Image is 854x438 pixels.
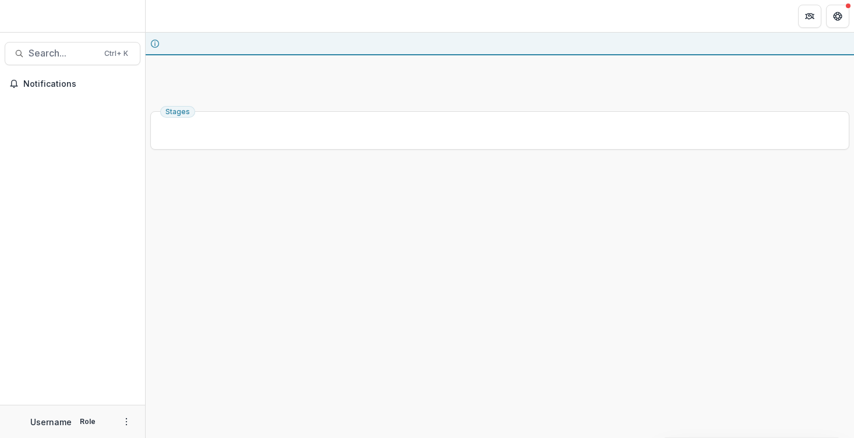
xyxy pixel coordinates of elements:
[23,79,136,89] span: Notifications
[798,5,821,28] button: Partners
[5,42,140,65] button: Search...
[30,416,72,428] p: Username
[76,416,99,427] p: Role
[5,75,140,93] button: Notifications
[165,108,190,116] span: Stages
[102,47,130,60] div: Ctrl + K
[29,48,97,59] span: Search...
[119,415,133,429] button: More
[826,5,849,28] button: Get Help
